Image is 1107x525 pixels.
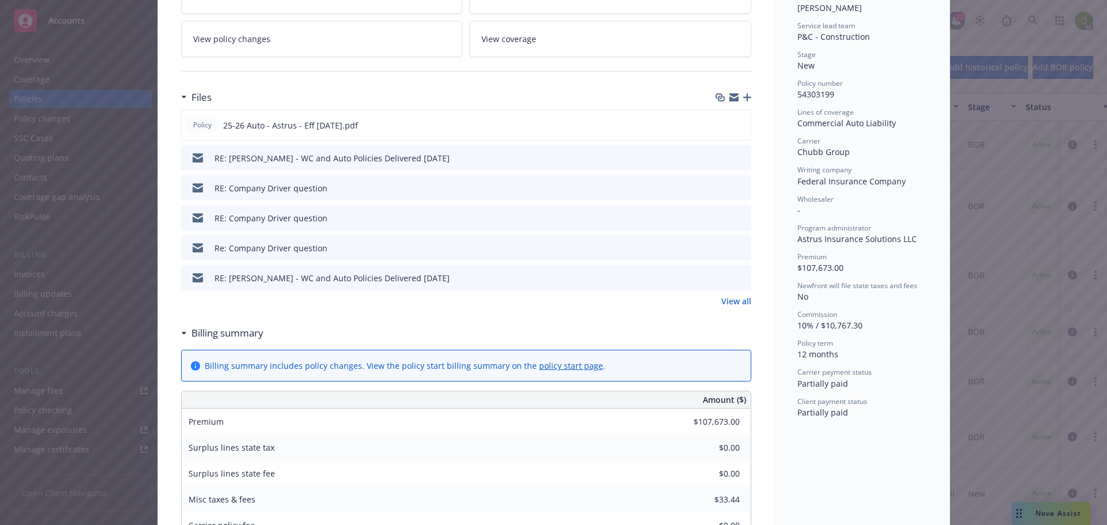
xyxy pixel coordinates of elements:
div: RE: Company Driver question [214,182,327,194]
span: New [797,60,815,71]
span: Commission [797,309,837,319]
span: View coverage [481,33,536,45]
span: Policy number [797,78,843,88]
button: preview file [736,212,747,224]
button: download file [718,212,727,224]
button: preview file [736,242,747,254]
span: Wholesaler [797,194,834,204]
input: 0.00 [672,413,747,430]
span: 54303199 [797,89,834,100]
button: download file [718,182,727,194]
span: Amount ($) [703,394,746,406]
button: preview file [736,182,747,194]
span: Policy [191,120,214,130]
div: Re: Company Driver question [214,242,327,254]
a: policy start page [539,360,603,371]
div: Billing summary [181,326,263,341]
span: Premium [189,416,224,427]
div: RE: [PERSON_NAME] - WC and Auto Policies Delivered [DATE] [214,152,450,164]
span: Chubb Group [797,146,850,157]
span: Surplus lines state fee [189,468,275,479]
span: Carrier [797,136,820,146]
a: View all [721,295,751,307]
div: RE: [PERSON_NAME] - WC and Auto Policies Delivered [DATE] [214,272,450,284]
button: preview file [736,119,746,131]
span: Carrier payment status [797,367,872,377]
div: Billing summary includes policy changes. View the policy start billing summary on the . [205,360,605,372]
input: 0.00 [672,439,747,456]
input: 0.00 [672,465,747,482]
a: View coverage [469,21,751,57]
span: Lines of coverage [797,107,854,117]
span: Partially paid [797,407,848,418]
h3: Files [191,90,212,105]
span: View policy changes [193,33,270,45]
div: RE: Company Driver question [214,212,327,224]
button: preview file [736,152,747,164]
span: Policy term [797,338,833,348]
span: Premium [797,252,827,262]
span: Federal Insurance Company [797,176,906,187]
span: Partially paid [797,378,848,389]
span: 10% / $10,767.30 [797,320,863,331]
span: Writing company [797,165,852,175]
span: 25-26 Auto - Astrus - Eff [DATE].pdf [223,119,358,131]
span: $107,673.00 [797,262,844,273]
input: 0.00 [672,491,747,508]
span: Newfront will file state taxes and fees [797,281,917,290]
span: Service lead team [797,21,855,31]
span: P&C - Construction [797,31,870,42]
a: View policy changes [181,21,463,57]
h3: Billing summary [191,326,263,341]
button: download file [717,119,726,131]
span: Astrus Insurance Solutions LLC [797,233,917,244]
span: Program administrator [797,223,871,233]
button: download file [718,242,727,254]
button: download file [718,152,727,164]
span: Surplus lines state tax [189,442,274,453]
span: No [797,291,808,302]
span: 12 months [797,349,838,360]
span: Client payment status [797,396,867,406]
span: - [797,205,800,216]
span: Stage [797,50,816,59]
div: Files [181,90,212,105]
button: download file [718,272,727,284]
button: preview file [736,272,747,284]
div: Commercial Auto Liability [797,117,927,129]
span: Misc taxes & fees [189,494,255,505]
